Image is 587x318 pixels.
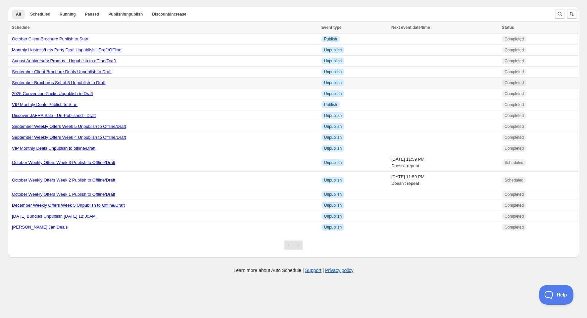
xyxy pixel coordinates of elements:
[389,172,500,189] td: [DATE] 11:59 PM Doesn't repeat
[12,36,88,41] a: October Client Brochure Publish to Start
[324,135,342,140] span: Unpublish
[505,102,524,107] span: Completed
[12,102,77,107] a: VIP Monthly Deals Publish to Start
[12,146,95,151] a: VIP Monthly Deals Unpublish to offline/Draft
[233,267,353,274] p: Learn more about Auto Schedule | |
[324,47,342,53] span: Unpublish
[12,91,93,96] a: 2025 Convention Packs Unpublish to Draft
[324,80,342,85] span: Unpublish
[284,240,303,250] nav: Pagination
[325,268,354,273] a: Privacy policy
[12,135,126,140] a: September Weekly Offers Week 4 Unpublish to Offline/Draft
[539,285,574,305] iframe: Toggle Customer Support
[324,160,342,165] span: Unpublish
[12,113,96,118] a: Discover JAFRA Sale - Un-Published - Draft
[321,25,342,30] span: Event type
[324,192,342,197] span: Unpublish
[12,80,106,85] a: September Brochures Set of 5 Unpublish to Draft
[324,113,342,118] span: Unpublish
[505,178,523,183] span: Scheduled
[305,268,321,273] a: Support
[324,36,337,42] span: Publish
[505,91,524,96] span: Completed
[502,25,514,30] span: Status
[324,69,342,75] span: Unpublish
[505,214,524,219] span: Completed
[12,192,115,197] a: October Weekly Offers Week 1 Publish to Offline/Draft
[12,47,122,52] a: Monthly Hostess/Lets Party Deal Unpublish - Draft/Offline
[505,192,524,197] span: Completed
[324,203,342,208] span: Unpublish
[505,124,524,129] span: Completed
[12,214,96,219] a: [DATE] Bundles Unpublish [DATE] 12:00AM
[324,102,337,107] span: Publish
[12,225,68,230] a: [PERSON_NAME] Jan Deals
[324,146,342,151] span: Unpublish
[324,124,342,129] span: Unpublish
[505,36,524,42] span: Completed
[30,12,50,17] span: Scheduled
[12,160,115,165] a: October Weekly Offers Week 3 Publish to Offline/Draft
[12,178,115,183] a: October Weekly Offers Week 2 Publish to Offline/Draft
[505,135,524,140] span: Completed
[505,69,524,75] span: Completed
[324,178,342,183] span: Unpublish
[505,146,524,151] span: Completed
[16,12,21,17] span: All
[12,69,112,74] a: September Client Brochure Deals Unpublish to Draft
[12,203,125,208] a: December Weekly Offers Week 5 Unpublish to Offline/Draft
[60,12,76,17] span: Running
[389,154,500,172] td: [DATE] 11:59 PM Doesn't repeat
[505,203,524,208] span: Completed
[108,12,143,17] span: Publish/unpublish
[324,58,342,64] span: Unpublish
[324,225,342,230] span: Unpublish
[505,47,524,53] span: Completed
[12,58,116,63] a: August Anniversary Promos - Unpublish to offline/Draft
[12,124,126,129] a: September Weekly Offers Week 5 Unpublish to Offline/Draft
[391,25,430,30] span: Next event date/time
[505,225,524,230] span: Completed
[152,12,186,17] span: Discount/increase
[12,25,29,30] span: Schedule
[505,113,524,118] span: Completed
[555,9,564,19] button: Search and filter results
[505,160,523,165] span: Scheduled
[324,214,342,219] span: Unpublish
[505,58,524,64] span: Completed
[85,12,99,17] span: Paused
[567,9,576,19] button: Sort the results
[324,91,342,96] span: Unpublish
[505,80,524,85] span: Completed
